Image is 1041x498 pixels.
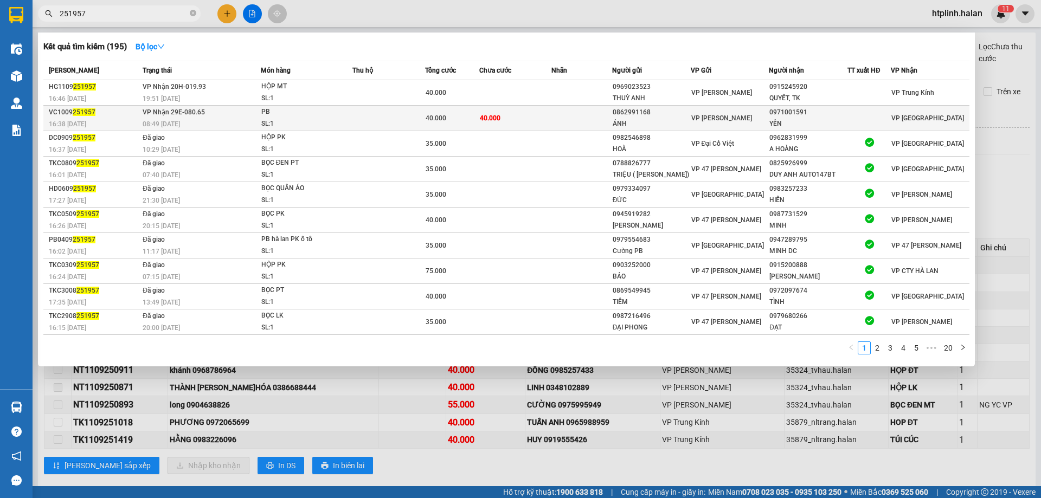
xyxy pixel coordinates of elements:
img: logo.jpg [14,14,95,68]
span: Tổng cước [425,67,456,74]
span: ••• [923,341,940,354]
span: 251957 [76,159,99,167]
div: HG1109 [49,81,139,93]
div: 0987731529 [769,209,847,220]
div: PB hà lan PK ô tô [261,234,343,245]
span: 07:15 [DATE] [143,273,180,281]
span: VP [GEOGRAPHIC_DATA] [891,293,964,300]
a: 3 [884,342,896,354]
span: Nhãn [551,67,567,74]
div: [PERSON_NAME] [769,271,847,282]
div: ĐẠI PHONG [613,322,690,333]
div: DC0909 [49,132,139,144]
div: A HOÀNG [769,144,847,155]
img: solution-icon [11,125,22,136]
img: warehouse-icon [11,70,22,82]
div: 0987216496 [613,311,690,322]
div: TKC0509 [49,209,139,220]
span: close-circle [190,9,196,19]
span: VP 47 [PERSON_NAME] [691,216,761,224]
b: GỬI : VP [GEOGRAPHIC_DATA] [14,74,162,110]
span: 251957 [73,134,95,141]
div: HOÀ [613,144,690,155]
span: VP Trung Kính [891,89,934,96]
span: 251957 [76,287,99,294]
span: VP [GEOGRAPHIC_DATA] [691,242,764,249]
span: 251957 [73,236,95,243]
span: left [848,344,854,351]
span: 16:26 [DATE] [49,222,86,230]
span: Đã giao [143,236,165,243]
span: 40.000 [426,293,446,300]
span: 16:01 [DATE] [49,171,86,179]
div: TKC2908 [49,311,139,322]
span: notification [11,451,22,461]
span: Trạng thái [143,67,172,74]
a: 5 [910,342,922,354]
span: 251957 [76,210,99,218]
div: BỌC LK [261,310,343,322]
span: search [45,10,53,17]
span: VP 47 [PERSON_NAME] [691,318,761,326]
li: Next 5 Pages [923,341,940,354]
div: SL: 1 [261,245,343,257]
strong: Bộ lọc [136,42,165,51]
div: ĐỨC [613,195,690,206]
span: 17:27 [DATE] [49,197,86,204]
div: 0962831999 [769,132,847,144]
span: 08:49 [DATE] [143,120,180,128]
span: Người nhận [769,67,804,74]
div: 0971001591 [769,107,847,118]
div: Cường PB [613,245,690,257]
div: HD0609 [49,183,139,195]
img: warehouse-icon [11,98,22,109]
li: 20 [940,341,956,354]
span: VP Nhận 29E-080.65 [143,108,205,116]
span: Người gửi [612,67,642,74]
div: MINH [769,220,847,231]
span: 251957 [73,83,96,90]
div: BẢO [613,271,690,282]
span: Đã giao [143,134,165,141]
div: 0979680266 [769,311,847,322]
span: 35.000 [426,318,446,326]
div: THUỲ ANH [613,93,690,104]
span: 75.000 [426,267,446,275]
span: VP Nhận 20H-019.93 [143,83,206,90]
span: Thu hộ [352,67,373,74]
span: VP [PERSON_NAME] [891,216,952,224]
span: 40.000 [426,114,446,122]
div: SL: 1 [261,93,343,105]
div: 0979334097 [613,183,690,195]
div: 0915200888 [769,260,847,271]
span: Món hàng [261,67,291,74]
li: 4 [897,341,910,354]
div: 0825926999 [769,158,847,169]
div: HỘP PK [261,259,343,271]
li: 2 [871,341,884,354]
span: 13:49 [DATE] [143,299,180,306]
div: YẾN [769,118,847,130]
a: 1 [858,342,870,354]
button: left [845,341,858,354]
span: 16:37 [DATE] [49,146,86,153]
span: 16:46 [DATE] [49,95,86,102]
span: 16:15 [DATE] [49,324,86,332]
span: Đã giao [143,312,165,320]
span: 35.000 [426,191,446,198]
div: SL: 1 [261,322,343,334]
span: VP [GEOGRAPHIC_DATA] [891,165,964,173]
div: HIỀN [769,195,847,206]
span: down [157,43,165,50]
span: VP Nhận [891,67,917,74]
div: BỌC PK [261,208,343,220]
div: TRIỆU ( [PERSON_NAME]) [613,169,690,180]
span: question-circle [11,426,22,437]
div: PB0409 [49,234,139,245]
li: Next Page [956,341,969,354]
span: TT xuất HĐ [847,67,881,74]
span: VP 47 [PERSON_NAME] [891,242,961,249]
a: 2 [871,342,883,354]
li: Previous Page [845,341,858,354]
span: 251957 [76,261,99,269]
